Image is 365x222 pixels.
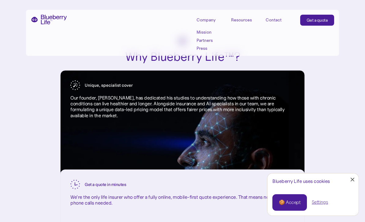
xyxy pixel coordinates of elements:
a: Mission [197,30,224,35]
div: Contact [266,17,282,23]
a: home [31,15,67,24]
div: 🍪 Accept [279,199,300,206]
p: Our founder, [PERSON_NAME], has dedicated his studies to understanding how those with chronic con... [70,95,295,118]
nav: Company [197,30,224,51]
div: Blueberry Life uses cookies [272,178,354,184]
a: 🍪 Accept [272,194,307,211]
p: We’re the only life insurer who offer a fully online, mobile-first quote experience. That means n... [70,194,295,206]
div: Company [197,17,216,23]
a: Close Cookie Popup [346,173,359,186]
a: Press [197,46,224,51]
a: Partners [197,38,224,43]
div: Unique, specialist cover [85,83,133,88]
a: Get a quote [300,15,334,26]
div: Resources [231,15,259,25]
a: Settings [312,199,328,206]
div: Company [197,15,224,25]
a: Contact [266,15,293,25]
div: Get a quote [307,17,328,23]
div: Resources [231,17,252,23]
div: Get a quote in minutes [85,182,126,187]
